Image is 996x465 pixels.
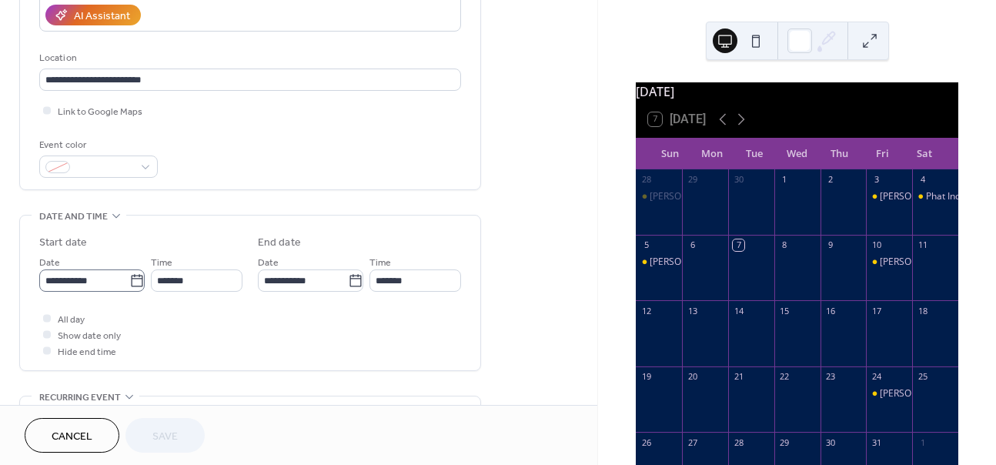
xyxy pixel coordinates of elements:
div: Event color [39,137,155,153]
span: Time [151,255,172,271]
div: Thu [818,139,861,169]
div: 17 [871,305,882,316]
div: 11 [917,239,928,251]
div: [PERSON_NAME] [650,190,722,203]
span: Date [258,255,279,271]
div: 28 [640,174,652,186]
div: 22 [779,371,790,383]
div: Sun [648,139,690,169]
div: Joe Rutkowski [866,387,912,400]
div: 30 [825,437,837,448]
div: 10 [871,239,882,251]
div: 8 [779,239,790,251]
div: Tue [734,139,776,169]
div: Location [39,50,458,66]
div: [PERSON_NAME] [880,190,952,203]
span: Recurring event [39,390,121,406]
div: 6 [687,239,698,251]
div: 15 [779,305,790,316]
div: 7 [733,239,744,251]
div: 20 [687,371,698,383]
span: Time [369,255,391,271]
div: 9 [825,239,837,251]
div: 27 [687,437,698,448]
span: Cancel [52,429,92,445]
div: 29 [779,437,790,448]
div: [PERSON_NAME] [650,256,722,269]
div: Start date [39,235,87,251]
button: AI Assistant [45,5,141,25]
button: Cancel [25,418,119,453]
div: 19 [640,371,652,383]
div: 28 [733,437,744,448]
div: 30 [733,174,744,186]
span: Hide end time [58,344,116,360]
div: 1 [917,437,928,448]
div: 5 [640,239,652,251]
div: Sat [904,139,946,169]
span: All day [58,312,85,328]
div: [PERSON_NAME] [880,256,952,269]
div: 2 [825,174,837,186]
div: [PERSON_NAME] [880,387,952,400]
div: 13 [687,305,698,316]
span: Show date only [58,328,121,344]
div: 25 [917,371,928,383]
div: Phat Inc. [912,190,958,203]
div: Wed [776,139,818,169]
div: 16 [825,305,837,316]
div: 31 [871,437,882,448]
div: 14 [733,305,744,316]
div: Phat Inc. [926,190,962,203]
div: 21 [733,371,744,383]
div: AI Assistant [74,8,130,25]
div: End date [258,235,301,251]
div: Armen Donelian [636,190,682,203]
div: Armen Donelian [636,256,682,269]
div: 4 [917,174,928,186]
div: 12 [640,305,652,316]
div: 26 [640,437,652,448]
span: Link to Google Maps [58,104,142,120]
div: 24 [871,371,882,383]
div: Joe Rutkowski [866,256,912,269]
div: 29 [687,174,698,186]
div: Mon [691,139,734,169]
span: Date and time [39,209,108,225]
div: [DATE] [636,82,958,101]
span: Date [39,255,60,271]
div: 1 [779,174,790,186]
div: Fri [861,139,904,169]
div: 18 [917,305,928,316]
div: John Esposito [866,190,912,203]
div: 23 [825,371,837,383]
div: 3 [871,174,882,186]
